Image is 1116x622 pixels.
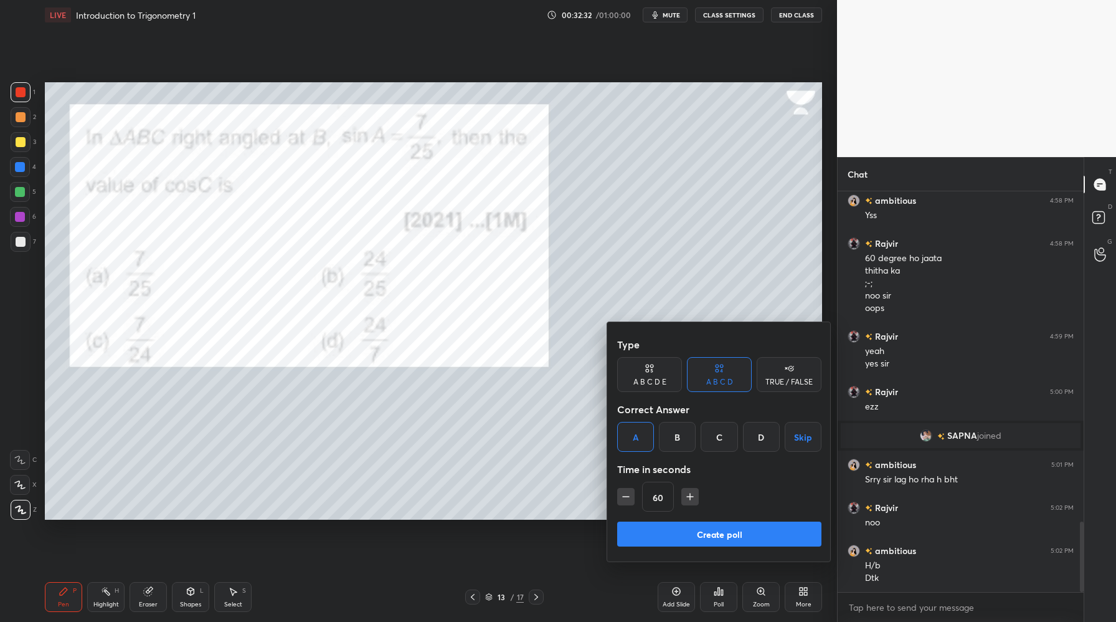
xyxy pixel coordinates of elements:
div: Type [617,332,821,357]
div: C [701,422,737,452]
div: Time in seconds [617,457,821,482]
div: TRUE / FALSE [765,378,813,386]
button: Skip [785,422,821,452]
div: Correct Answer [617,397,821,422]
div: D [743,422,780,452]
div: B [659,422,696,452]
div: A B C D E [633,378,666,386]
button: Create poll [617,522,821,547]
div: A B C D [706,378,733,386]
div: A [617,422,654,452]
